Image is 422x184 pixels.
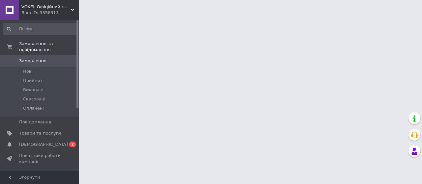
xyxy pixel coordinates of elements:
[21,10,79,16] div: Ваш ID: 3558313
[19,130,61,136] span: Товари та послуги
[23,68,33,74] span: Нові
[3,23,78,35] input: Пошук
[19,58,46,64] span: Замовлення
[23,87,44,93] span: Виконані
[69,142,76,147] span: 2
[23,105,44,111] span: Оплачені
[19,41,79,53] span: Замовлення та повідомлення
[19,142,68,147] span: [DEMOGRAPHIC_DATA]
[19,153,61,165] span: Показники роботи компанії
[21,4,71,10] span: VOXEL Офіційний партнер DELL та BLUETTI
[19,170,61,182] span: Панель управління
[19,119,51,125] span: Повідомлення
[23,78,44,84] span: Прийняті
[23,96,45,102] span: Скасовані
